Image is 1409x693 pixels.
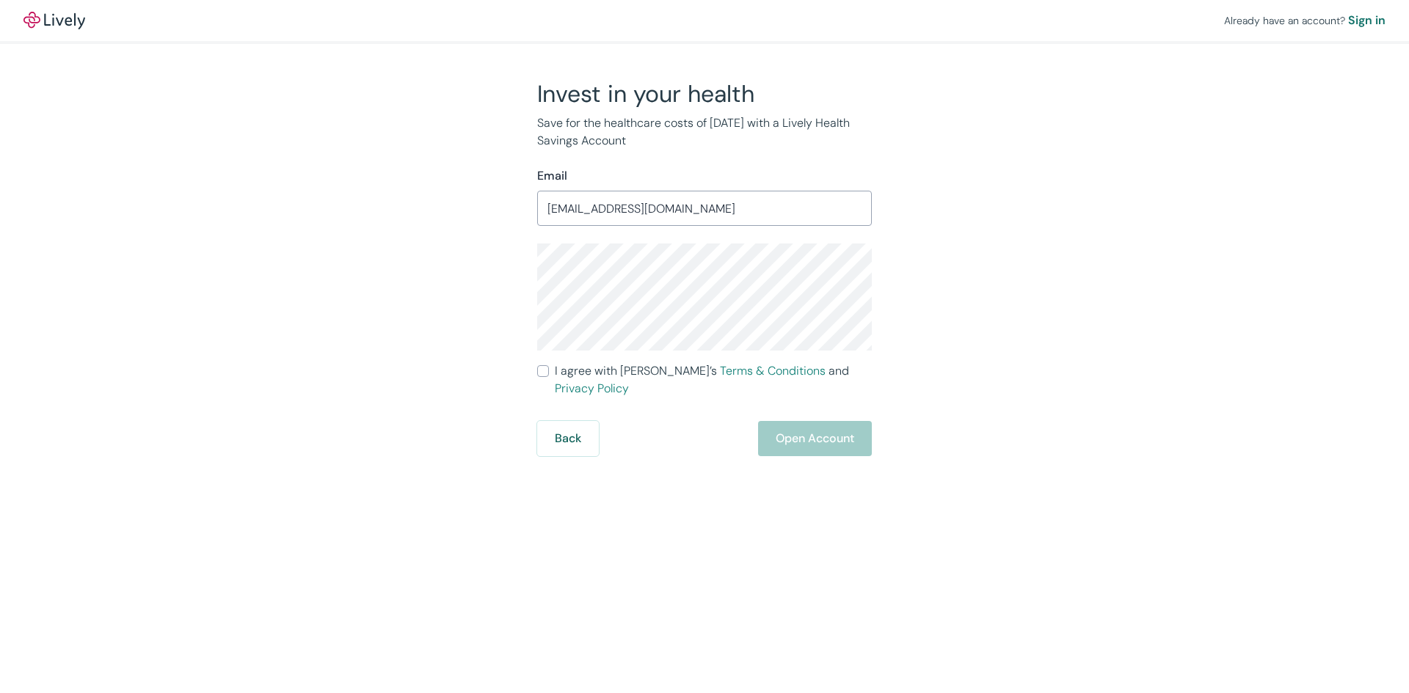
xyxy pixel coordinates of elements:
[1348,12,1386,29] a: Sign in
[720,363,826,378] a: Terms & Conditions
[537,167,567,185] label: Email
[555,381,629,396] a: Privacy Policy
[537,421,599,456] button: Back
[23,12,85,29] a: LivelyLively
[537,114,872,150] p: Save for the healthcare costs of [DATE] with a Lively Health Savings Account
[537,79,872,109] h2: Invest in your health
[555,362,872,397] span: I agree with [PERSON_NAME]’s and
[23,12,85,29] img: Lively
[1224,12,1386,29] div: Already have an account?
